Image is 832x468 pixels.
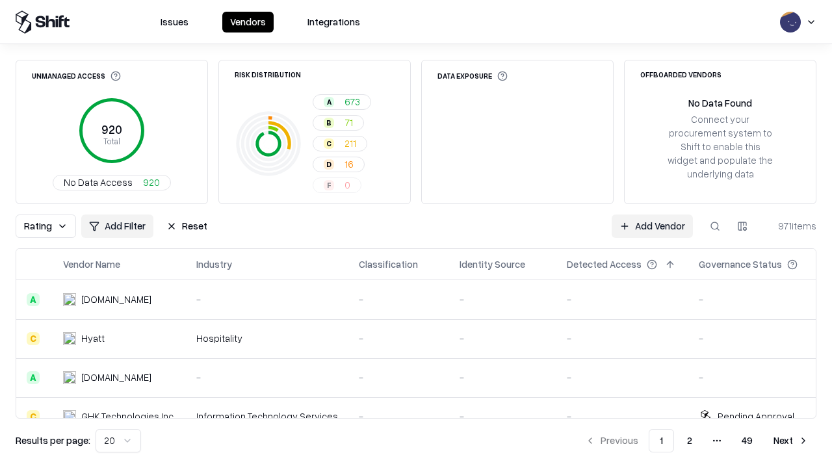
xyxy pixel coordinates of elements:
[359,370,439,384] div: -
[143,175,160,189] span: 920
[81,292,151,306] div: [DOMAIN_NAME]
[437,71,508,81] div: Data Exposure
[699,331,818,345] div: -
[567,331,678,345] div: -
[196,292,338,306] div: -
[460,331,546,345] div: -
[567,370,678,384] div: -
[27,410,40,423] div: C
[699,370,818,384] div: -
[81,214,153,238] button: Add Filter
[64,175,133,189] span: No Data Access
[313,115,364,131] button: B71
[103,136,120,146] tspan: Total
[718,409,794,423] div: Pending Approval
[63,332,76,345] img: Hyatt
[666,112,774,181] div: Connect your procurement system to Shift to enable this widget and populate the underlying data
[24,219,52,233] span: Rating
[222,12,274,32] button: Vendors
[159,214,215,238] button: Reset
[324,118,334,128] div: B
[640,71,721,78] div: Offboarded Vendors
[460,370,546,384] div: -
[153,12,196,32] button: Issues
[359,292,439,306] div: -
[677,429,703,452] button: 2
[359,331,439,345] div: -
[27,293,40,306] div: A
[235,71,301,78] div: Risk Distribution
[300,12,368,32] button: Integrations
[196,257,232,271] div: Industry
[324,138,334,149] div: C
[764,219,816,233] div: 971 items
[731,429,763,452] button: 49
[81,331,105,345] div: Hyatt
[324,159,334,170] div: D
[196,331,338,345] div: Hospitality
[344,136,356,150] span: 211
[63,371,76,384] img: primesec.co.il
[313,157,365,172] button: D16
[344,116,353,129] span: 71
[27,371,40,384] div: A
[53,175,171,190] button: No Data Access920
[567,292,678,306] div: -
[313,136,367,151] button: C211
[32,71,121,81] div: Unmanaged Access
[16,434,90,447] p: Results per page:
[101,122,122,136] tspan: 920
[196,409,338,423] div: Information Technology Services
[766,429,816,452] button: Next
[460,409,546,423] div: -
[688,96,752,110] div: No Data Found
[63,257,120,271] div: Vendor Name
[344,157,354,171] span: 16
[699,292,818,306] div: -
[567,409,678,423] div: -
[81,409,175,423] div: GHK Technologies Inc.
[324,97,334,107] div: A
[63,293,76,306] img: intrado.com
[359,257,418,271] div: Classification
[196,370,338,384] div: -
[649,429,674,452] button: 1
[16,214,76,238] button: Rating
[612,214,693,238] a: Add Vendor
[344,95,360,109] span: 673
[577,429,816,452] nav: pagination
[359,409,439,423] div: -
[460,257,525,271] div: Identity Source
[63,410,76,423] img: GHK Technologies Inc.
[699,257,782,271] div: Governance Status
[313,94,371,110] button: A673
[567,257,642,271] div: Detected Access
[27,332,40,345] div: C
[460,292,546,306] div: -
[81,370,151,384] div: [DOMAIN_NAME]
